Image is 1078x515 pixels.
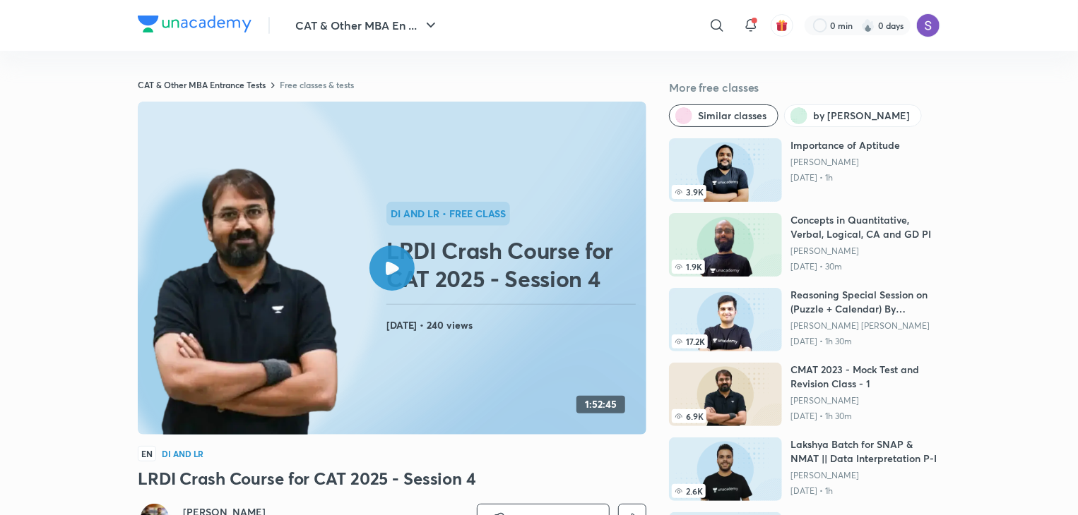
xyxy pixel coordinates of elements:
h6: Reasoning Special Session on (Puzzle + Calendar) By [PERSON_NAME] [3PM ] [790,288,940,316]
h2: LRDI Crash Course for CAT 2025 - Session 4 [386,236,641,293]
span: EN [138,446,156,461]
p: [DATE] • 30m [790,261,940,272]
img: Sapara Premji [916,13,940,37]
button: CAT & Other MBA En ... [287,11,448,40]
a: [PERSON_NAME] [790,395,940,406]
h4: 1:52:45 [585,399,617,411]
h6: Concepts in Quantitative, Verbal, Logical, CA and GD PI [790,213,940,241]
p: [DATE] • 1h [790,485,940,497]
span: 1.9K [672,260,705,274]
button: Similar classes [669,104,778,127]
h6: CMAT 2023 - Mock Test and Revision Class - 1 [790,363,940,391]
a: [PERSON_NAME] [PERSON_NAME] [790,320,940,332]
a: CAT & Other MBA Entrance Tests [138,79,266,90]
img: avatar [776,19,788,32]
span: 6.9K [672,409,706,423]
button: by Ronakkumar Shah [784,104,922,127]
a: Free classes & tests [280,79,354,90]
p: [DATE] • 1h 30m [790,336,940,347]
h4: DI and LR [162,449,203,458]
h6: Importance of Aptitude [790,138,900,152]
button: avatar [771,14,793,37]
a: Company Logo [138,16,251,36]
h6: Lakshya Batch for SNAP & NMAT || Data Interpretation P-I [790,437,940,466]
span: 17.2K [672,334,708,349]
img: Company Logo [138,16,251,32]
img: streak [861,18,875,32]
span: 2.6K [672,484,706,498]
span: 3.9K [672,185,706,199]
h3: LRDI Crash Course for CAT 2025 - Session 4 [138,467,646,490]
span: Similar classes [698,109,766,123]
h4: [DATE] • 240 views [386,316,641,334]
span: by Ronakkumar Shah [813,109,910,123]
p: [DATE] • 1h [790,172,900,183]
a: [PERSON_NAME] [790,157,900,168]
a: [PERSON_NAME] [790,470,940,481]
p: [DATE] • 1h 30m [790,411,940,422]
h5: More free classes [669,79,940,96]
a: [PERSON_NAME] [790,246,940,257]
